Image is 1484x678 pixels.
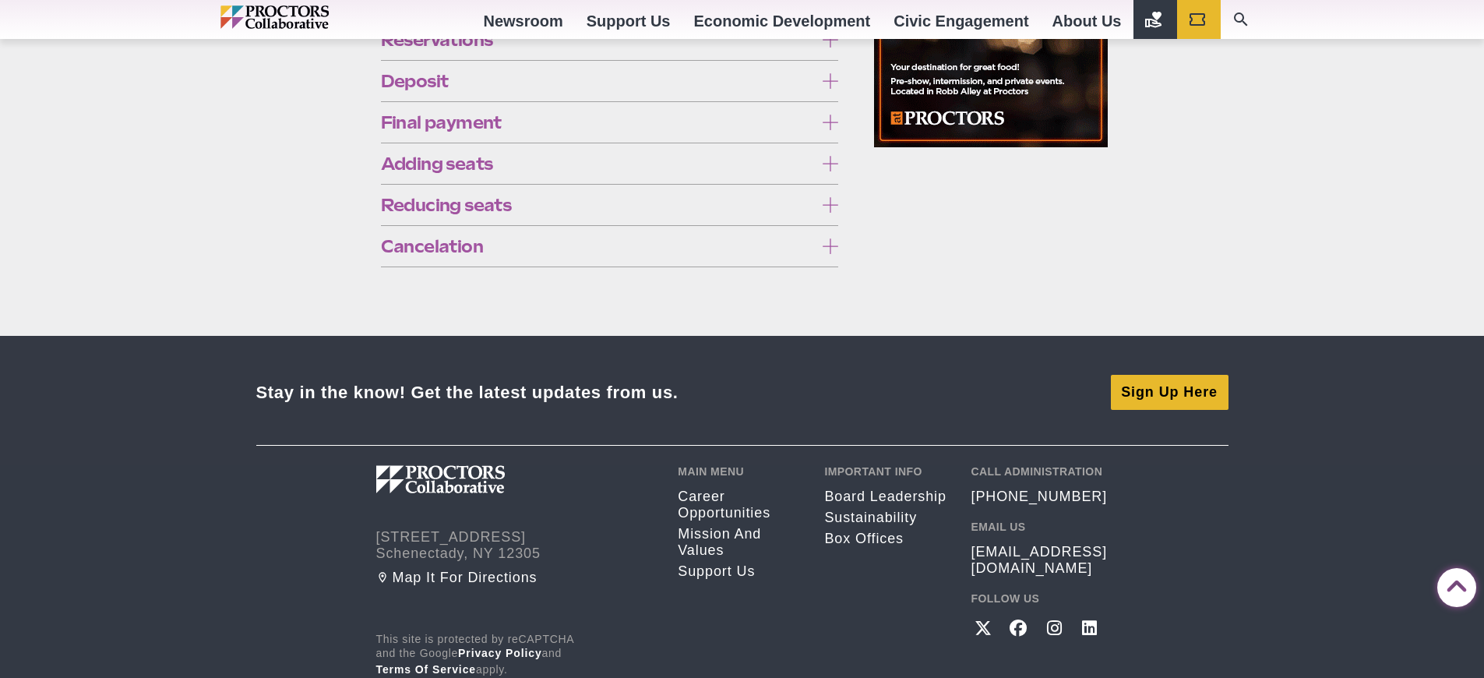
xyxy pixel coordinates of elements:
[678,563,801,580] a: Support Us
[971,489,1107,505] a: [PHONE_NUMBER]
[824,531,947,547] a: Box Offices
[1437,569,1468,600] a: Back to Top
[381,196,815,214] span: Reducing seats
[256,382,679,403] div: Stay in the know! Get the latest updates from us.
[376,663,477,676] a: Terms of Service
[381,114,815,131] span: Final payment
[376,529,655,562] address: [STREET_ADDRESS] Schenectady, NY 12305
[678,489,801,521] a: Career opportunities
[678,526,801,559] a: Mission and Values
[971,521,1108,533] h2: Email Us
[458,647,542,659] a: Privacy Policy
[971,592,1108,605] h2: Follow Us
[381,155,815,172] span: Adding seats
[381,31,815,48] span: Reservations
[824,489,947,505] a: Board Leadership
[971,465,1108,478] h2: Call Administration
[1111,375,1228,409] a: Sign Up Here
[376,633,655,678] p: This site is protected by reCAPTCHA and the Google and apply.
[376,570,655,586] a: Map it for directions
[971,544,1108,577] a: [EMAIL_ADDRESS][DOMAIN_NAME]
[220,5,396,29] img: Proctors logo
[376,465,587,493] img: Proctors logo
[678,465,801,478] h2: Main Menu
[381,238,815,255] span: Cancelation
[824,510,947,526] a: Sustainability
[824,465,947,478] h2: Important Info
[381,72,815,90] span: Deposit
